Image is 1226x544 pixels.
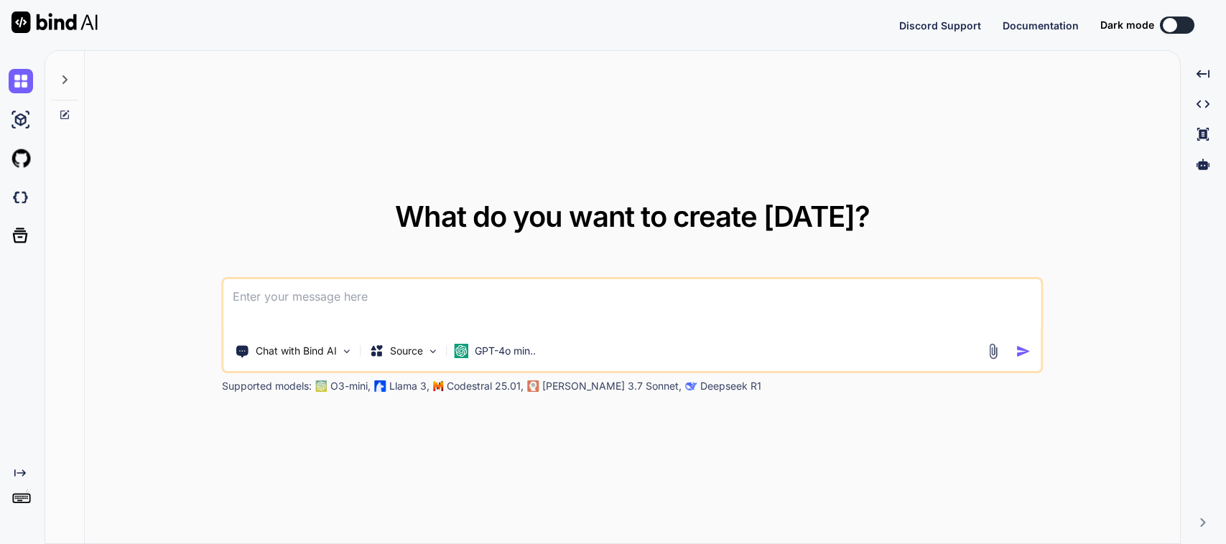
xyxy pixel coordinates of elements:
img: icon [1016,344,1031,359]
p: Source [390,344,423,358]
span: Dark mode [1100,18,1154,32]
img: ai-studio [9,108,33,132]
button: Discord Support [899,18,981,33]
span: Discord Support [899,19,981,32]
button: Documentation [1003,18,1079,33]
span: What do you want to create [DATE]? [395,199,870,234]
img: Mistral-AI [434,381,444,391]
p: [PERSON_NAME] 3.7 Sonnet, [542,379,682,393]
img: Bind AI [11,11,98,33]
img: chat [9,69,33,93]
p: O3-mini, [330,379,371,393]
p: Deepseek R1 [700,379,761,393]
img: claude [528,380,539,392]
img: GPT-4o mini [455,344,469,358]
p: GPT-4o min.. [475,344,536,358]
p: Chat with Bind AI [256,344,337,358]
img: attachment [985,343,1001,360]
img: claude [686,380,697,392]
img: Pick Models [427,345,440,357]
img: darkCloudIdeIcon [9,185,33,210]
img: GPT-4 [316,380,328,392]
span: Documentation [1003,19,1079,32]
img: Pick Tools [341,345,353,357]
img: Llama2 [375,380,386,392]
p: Llama 3, [389,379,429,393]
p: Supported models: [222,379,312,393]
p: Codestral 25.01, [447,379,524,393]
img: githubLight [9,146,33,171]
